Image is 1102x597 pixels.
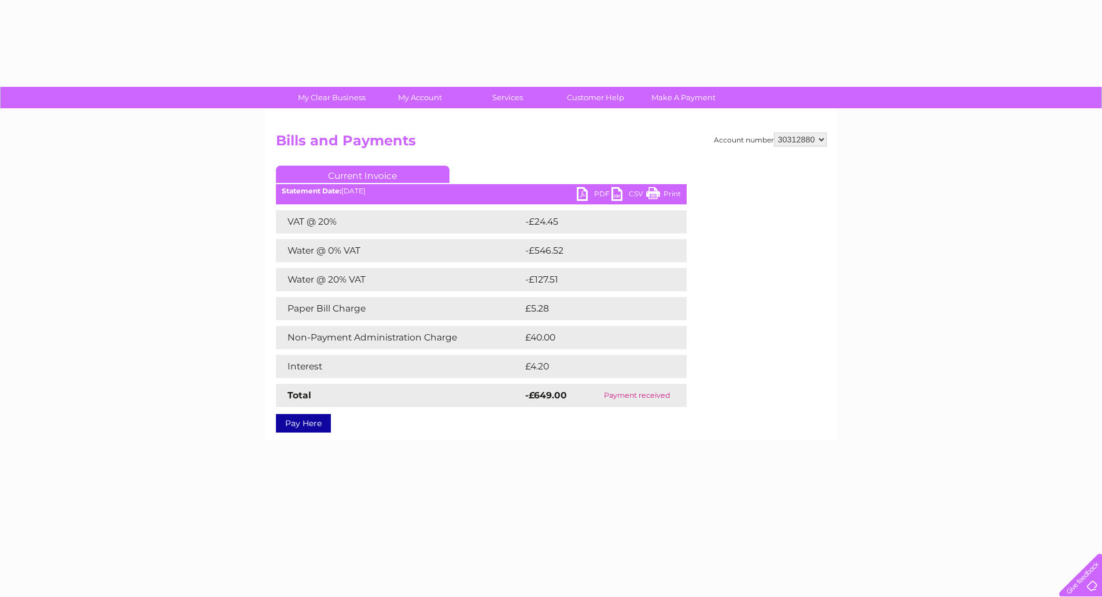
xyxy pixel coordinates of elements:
[646,187,681,204] a: Print
[611,187,646,204] a: CSV
[636,87,731,108] a: Make A Payment
[714,133,827,146] div: Account number
[276,187,687,195] div: [DATE]
[522,210,665,233] td: -£24.45
[276,297,522,320] td: Paper Bill Charge
[522,239,668,262] td: -£546.52
[276,355,522,378] td: Interest
[525,390,567,401] strong: -£649.00
[282,186,341,195] b: Statement Date:
[522,268,665,291] td: -£127.51
[522,355,659,378] td: £4.20
[577,187,611,204] a: PDF
[548,87,643,108] a: Customer Help
[276,133,827,155] h2: Bills and Payments
[276,268,522,291] td: Water @ 20% VAT
[522,326,664,349] td: £40.00
[588,384,687,407] td: Payment received
[276,414,331,433] a: Pay Here
[372,87,467,108] a: My Account
[460,87,555,108] a: Services
[522,297,659,320] td: £5.28
[276,166,449,183] a: Current Invoice
[276,239,522,262] td: Water @ 0% VAT
[276,210,522,233] td: VAT @ 20%
[284,87,379,108] a: My Clear Business
[288,390,311,401] strong: Total
[276,326,522,349] td: Non-Payment Administration Charge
